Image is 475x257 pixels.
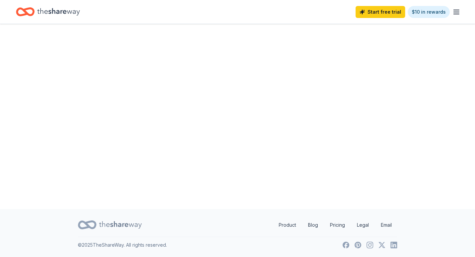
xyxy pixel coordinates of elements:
a: Home [16,4,80,20]
a: Product [273,218,301,232]
a: $10 in rewards [408,6,450,18]
nav: quick links [273,218,397,232]
a: Blog [303,218,323,232]
a: Start free trial [356,6,405,18]
p: © 2025 TheShareWay. All rights reserved. [78,241,167,249]
a: Email [376,218,397,232]
a: Legal [352,218,374,232]
a: Pricing [325,218,350,232]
